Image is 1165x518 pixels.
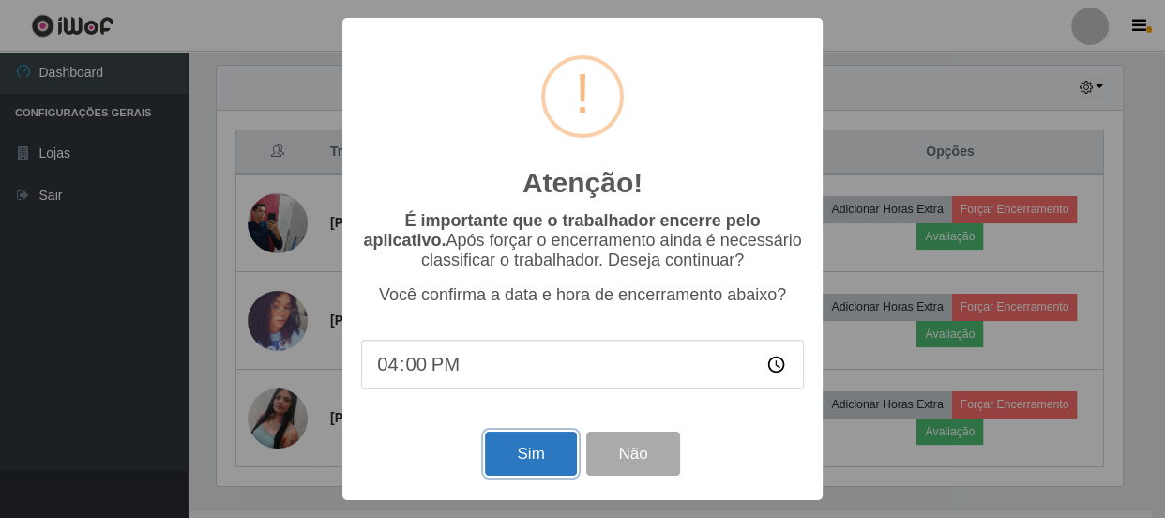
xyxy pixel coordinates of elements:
b: É importante que o trabalhador encerre pelo aplicativo. [363,211,760,250]
button: Sim [485,432,576,476]
p: Após forçar o encerramento ainda é necessário classificar o trabalhador. Deseja continuar? [361,211,804,270]
button: Não [586,432,679,476]
h2: Atenção! [522,166,643,200]
p: Você confirma a data e hora de encerramento abaixo? [361,285,804,305]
